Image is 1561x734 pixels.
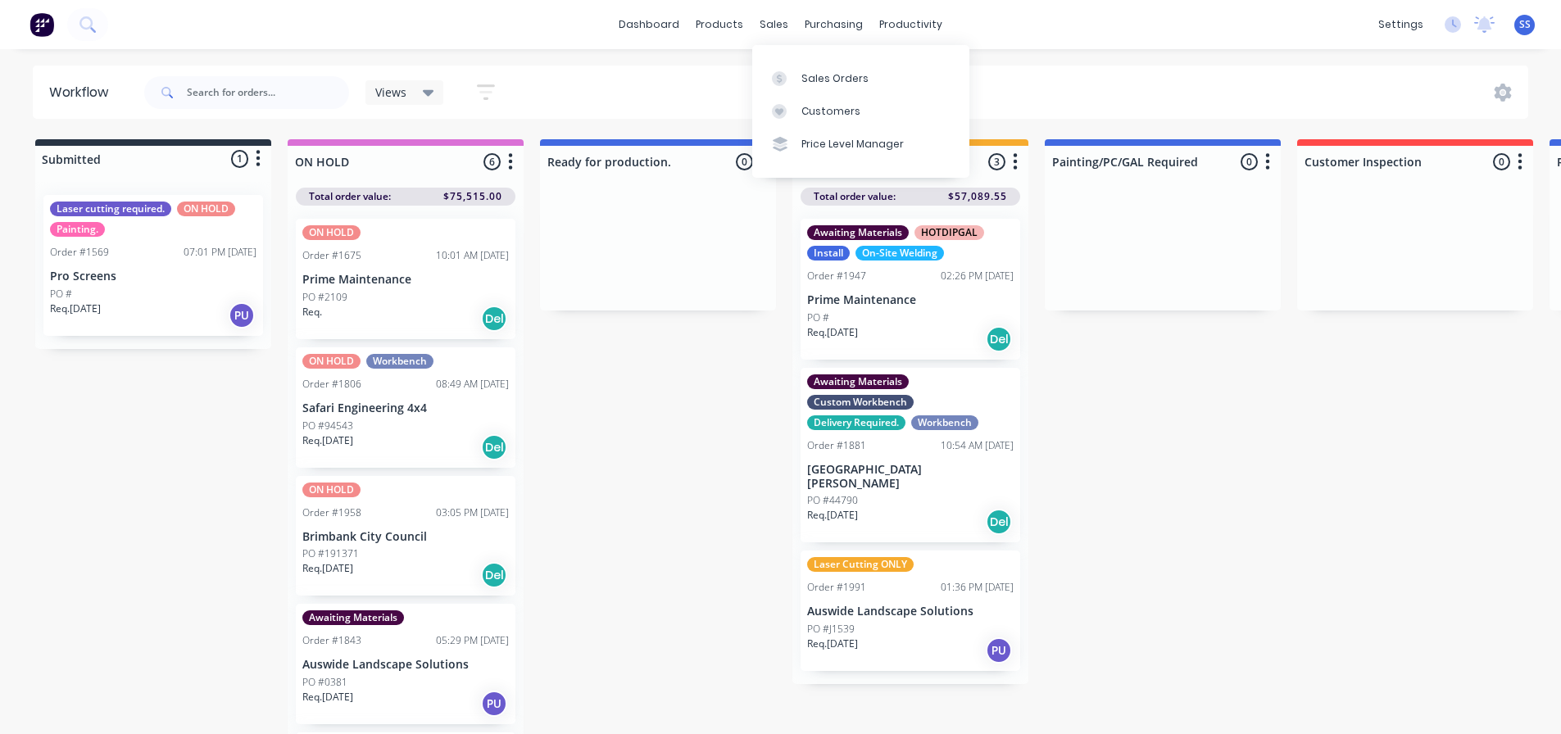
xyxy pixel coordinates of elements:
[807,493,858,508] p: PO #44790
[807,637,858,651] p: Req. [DATE]
[796,12,871,37] div: purchasing
[296,604,515,724] div: Awaiting MaterialsOrder #184305:29 PM [DATE]Auswide Landscape SolutionsPO #0381Req.[DATE]PU
[436,248,509,263] div: 10:01 AM [DATE]
[807,438,866,453] div: Order #1881
[807,395,914,410] div: Custom Workbench
[941,438,1014,453] div: 10:54 AM [DATE]
[302,561,353,576] p: Req. [DATE]
[50,245,109,260] div: Order #1569
[302,610,404,625] div: Awaiting Materials
[187,76,349,109] input: Search for orders...
[302,377,361,392] div: Order #1806
[986,637,1012,664] div: PU
[302,675,347,690] p: PO #0381
[807,557,914,572] div: Laser Cutting ONLY
[986,326,1012,352] div: Del
[941,269,1014,283] div: 02:26 PM [DATE]
[752,61,969,94] a: Sales Orders
[49,83,116,102] div: Workflow
[43,195,263,336] div: Laser cutting required.ON HOLDPainting.Order #156907:01 PM [DATE]Pro ScreensPO #Req.[DATE]PU
[941,580,1014,595] div: 01:36 PM [DATE]
[436,505,509,520] div: 03:05 PM [DATE]
[801,219,1020,360] div: Awaiting MaterialsHOTDIPGALInstallOn-Site WeldingOrder #194702:26 PM [DATE]Prime MaintenancePO #R...
[436,377,509,392] div: 08:49 AM [DATE]
[296,476,515,596] div: ON HOLDOrder #195803:05 PM [DATE]Brimbank City CouncilPO #191371Req.[DATE]Del
[302,658,509,672] p: Auswide Landscape Solutions
[1370,12,1432,37] div: settings
[302,354,361,369] div: ON HOLD
[807,225,909,240] div: Awaiting Materials
[807,269,866,283] div: Order #1947
[610,12,687,37] a: dashboard
[229,302,255,328] div: PU
[302,248,361,263] div: Order #1675
[302,225,361,240] div: ON HOLD
[751,12,796,37] div: sales
[302,290,347,305] p: PO #2109
[481,691,507,717] div: PU
[911,415,978,430] div: Workbench
[801,368,1020,543] div: Awaiting MaterialsCustom WorkbenchDelivery Required.WorkbenchOrder #188110:54 AM [DATE][GEOGRAPHI...
[443,189,502,204] span: $75,515.00
[302,433,353,448] p: Req. [DATE]
[177,202,235,216] div: ON HOLD
[50,301,101,316] p: Req. [DATE]
[302,401,509,415] p: Safari Engineering 4x4
[807,310,829,325] p: PO #
[807,293,1014,307] p: Prime Maintenance
[309,189,391,204] span: Total order value:
[50,222,105,237] div: Painting.
[302,419,353,433] p: PO #94543
[366,354,433,369] div: Workbench
[302,690,353,705] p: Req. [DATE]
[302,530,509,544] p: Brimbank City Council
[687,12,751,37] div: products
[302,546,359,561] p: PO #191371
[914,225,984,240] div: HOTDIPGAL
[807,605,1014,618] p: Auswide Landscape Solutions
[814,189,896,204] span: Total order value:
[752,128,969,161] a: Price Level Manager
[302,483,361,497] div: ON HOLD
[184,245,256,260] div: 07:01 PM [DATE]
[481,562,507,588] div: Del
[801,104,860,119] div: Customers
[302,273,509,287] p: Prime Maintenance
[296,347,515,468] div: ON HOLDWorkbenchOrder #180608:49 AM [DATE]Safari Engineering 4x4PO #94543Req.[DATE]Del
[807,374,909,389] div: Awaiting Materials
[1519,17,1531,32] span: SS
[807,463,1014,491] p: [GEOGRAPHIC_DATA][PERSON_NAME]
[481,434,507,460] div: Del
[50,270,256,283] p: Pro Screens
[871,12,951,37] div: productivity
[302,633,361,648] div: Order #1843
[801,137,904,152] div: Price Level Manager
[807,580,866,595] div: Order #1991
[807,622,855,637] p: PO #J1539
[807,246,850,261] div: Install
[302,505,361,520] div: Order #1958
[801,71,869,86] div: Sales Orders
[855,246,944,261] div: On-Site Welding
[752,95,969,128] a: Customers
[948,189,1007,204] span: $57,089.55
[296,219,515,339] div: ON HOLDOrder #167510:01 AM [DATE]Prime MaintenancePO #2109Req.Del
[986,509,1012,535] div: Del
[29,12,54,37] img: Factory
[375,84,406,101] span: Views
[50,287,72,301] p: PO #
[801,550,1020,671] div: Laser Cutting ONLYOrder #199101:36 PM [DATE]Auswide Landscape SolutionsPO #J1539Req.[DATE]PU
[302,305,322,319] p: Req.
[807,325,858,340] p: Req. [DATE]
[481,306,507,332] div: Del
[807,415,905,430] div: Delivery Required.
[807,508,858,523] p: Req. [DATE]
[50,202,171,216] div: Laser cutting required.
[436,633,509,648] div: 05:29 PM [DATE]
